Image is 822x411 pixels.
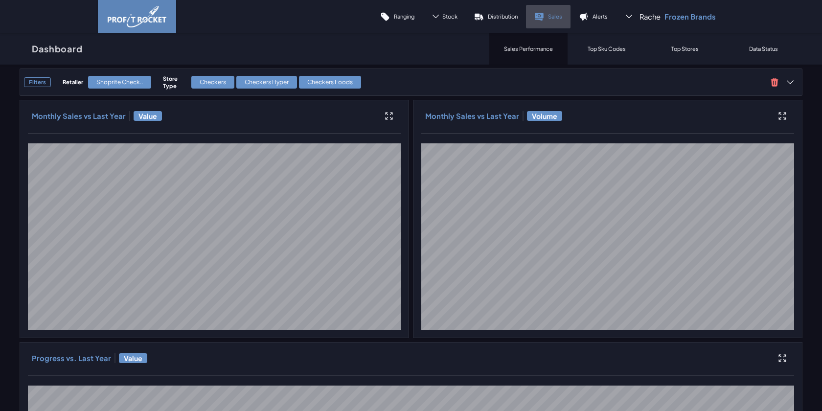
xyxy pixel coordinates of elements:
[134,111,162,121] span: Value
[504,45,553,52] p: Sales Performance
[588,45,626,52] p: Top Sku Codes
[425,111,519,121] h3: Monthly Sales vs Last Year
[236,76,297,89] div: Checkers Hyper
[191,76,234,89] div: Checkers
[63,78,83,86] h4: Retailer
[488,13,518,20] p: Distribution
[466,5,526,28] a: Distribution
[32,111,126,121] h3: Monthly Sales vs Last Year
[88,76,151,89] div: Shoprite Check..
[299,76,361,89] div: Checkers Foods
[119,353,147,363] span: Value
[32,353,111,363] h3: Progress vs. Last Year
[639,12,661,22] span: Rache
[108,6,166,27] img: image
[671,45,699,52] p: Top Stores
[24,77,51,87] h3: Filters
[749,45,778,52] p: Data Status
[664,12,716,22] p: Frozen Brands
[593,13,608,20] p: Alerts
[163,75,186,90] h4: Store Type
[394,13,414,20] p: Ranging
[372,5,423,28] a: Ranging
[20,33,95,65] a: Dashboard
[527,111,562,121] span: Volume
[571,5,616,28] a: Alerts
[442,13,457,20] span: Stock
[548,13,562,20] p: Sales
[526,5,571,28] a: Sales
